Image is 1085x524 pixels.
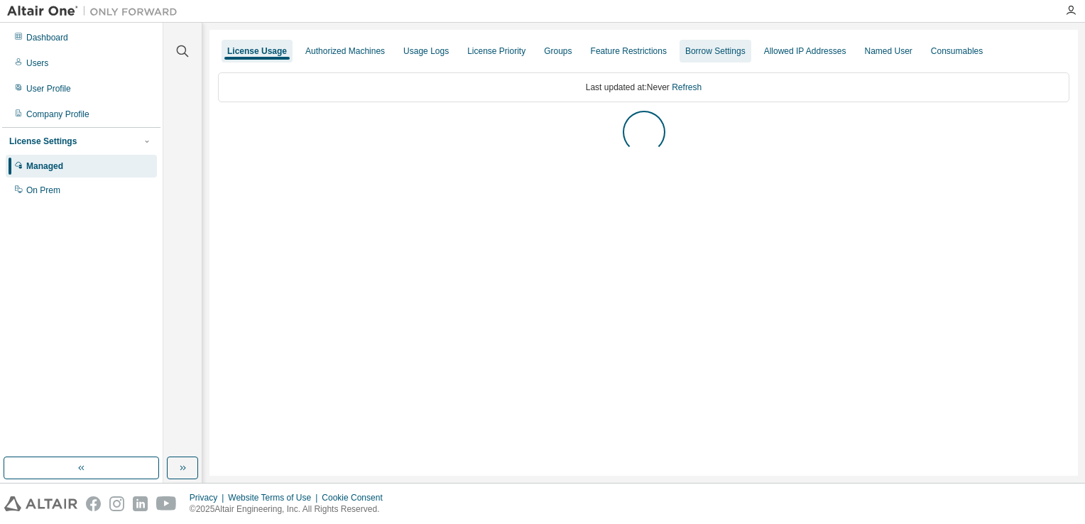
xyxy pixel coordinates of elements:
[467,45,525,57] div: License Priority
[7,4,185,18] img: Altair One
[109,496,124,511] img: instagram.svg
[4,496,77,511] img: altair_logo.svg
[26,83,71,94] div: User Profile
[9,136,77,147] div: License Settings
[228,492,322,503] div: Website Terms of Use
[190,492,228,503] div: Privacy
[156,496,177,511] img: youtube.svg
[864,45,912,57] div: Named User
[672,82,702,92] a: Refresh
[26,109,89,120] div: Company Profile
[322,492,391,503] div: Cookie Consent
[931,45,983,57] div: Consumables
[227,45,287,57] div: License Usage
[591,45,667,57] div: Feature Restrictions
[26,160,63,172] div: Managed
[218,72,1069,102] div: Last updated at: Never
[26,32,68,43] div: Dashboard
[26,58,48,69] div: Users
[544,45,572,57] div: Groups
[26,185,60,196] div: On Prem
[403,45,449,57] div: Usage Logs
[133,496,148,511] img: linkedin.svg
[305,45,385,57] div: Authorized Machines
[86,496,101,511] img: facebook.svg
[190,503,391,515] p: © 2025 Altair Engineering, Inc. All Rights Reserved.
[764,45,846,57] div: Allowed IP Addresses
[685,45,746,57] div: Borrow Settings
